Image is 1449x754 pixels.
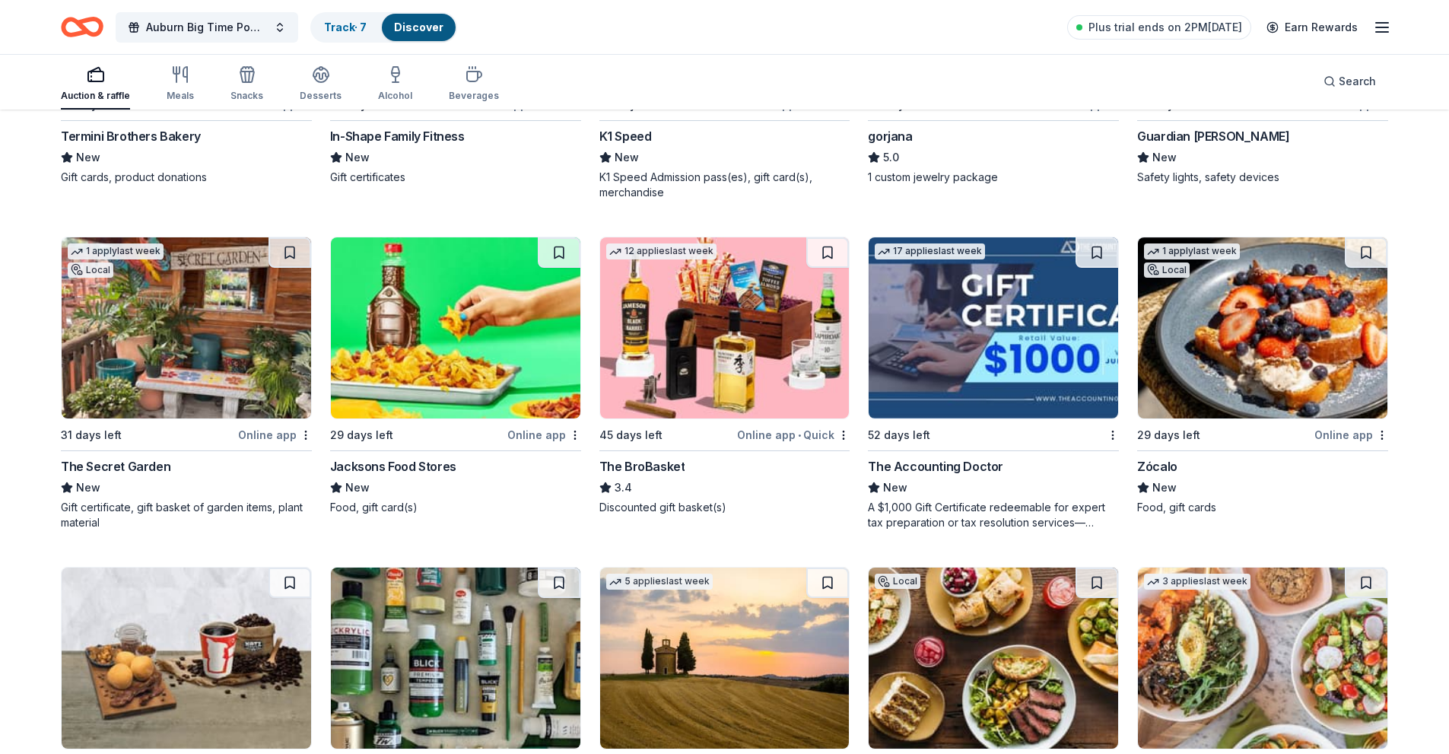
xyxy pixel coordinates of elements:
[615,479,632,497] span: 3.4
[61,127,201,145] div: Termini Brothers Bakery
[62,568,311,749] img: Image for Kolache Factory
[300,59,342,110] button: Desserts
[1152,148,1177,167] span: New
[62,237,311,418] img: Image for The Secret Garden
[345,479,370,497] span: New
[1314,425,1388,444] div: Online app
[61,59,130,110] button: Auction & raffle
[61,457,170,476] div: The Secret Garden
[868,237,1119,530] a: Image for The Accounting Doctor17 applieslast week52 days leftThe Accounting DoctorNewA $1,000 Gi...
[1137,500,1388,515] div: Food, gift cards
[330,457,456,476] div: Jacksons Food Stores
[61,237,312,530] a: Image for The Secret Garden1 applylast weekLocal31 days leftOnline appThe Secret GardenNewGift ce...
[529,99,532,111] span: •
[331,237,580,418] img: Image for Jacksons Food Stores
[61,9,103,45] a: Home
[868,457,1003,476] div: The Accounting Doctor
[883,148,899,167] span: 5.0
[599,500,850,515] div: Discounted gift basket(s)
[1088,18,1242,37] span: Plus trial ends on 2PM[DATE]
[68,262,113,278] div: Local
[330,500,581,515] div: Food, gift card(s)
[449,90,499,102] div: Beverages
[331,568,580,749] img: Image for BLICK Art Materials
[61,170,312,185] div: Gift cards, product donations
[606,243,717,259] div: 12 applies last week
[300,90,342,102] div: Desserts
[146,18,268,37] span: Auburn Big Time Pow Wow
[76,479,100,497] span: New
[868,127,912,145] div: gorjana
[868,426,930,444] div: 52 days left
[615,148,639,167] span: New
[868,500,1119,530] div: A $1,000 Gift Certificate redeemable for expert tax preparation or tax resolution services—recipi...
[116,12,298,43] button: Auburn Big Time Pow Wow
[330,426,393,444] div: 29 days left
[1137,170,1388,185] div: Safety lights, safety devices
[1144,243,1240,259] div: 1 apply last week
[330,127,465,145] div: In-Shape Family Fitness
[798,99,801,111] span: •
[798,429,801,441] span: •
[1137,426,1200,444] div: 29 days left
[1137,457,1177,476] div: Zócalo
[230,90,263,102] div: Snacks
[737,425,850,444] div: Online app Quick
[868,170,1119,185] div: 1 custom jewelry package
[599,127,652,145] div: K1 Speed
[869,237,1118,418] img: Image for The Accounting Doctor
[61,90,130,102] div: Auction & raffle
[324,21,367,33] a: Track· 7
[1144,574,1250,590] div: 3 applies last week
[875,243,985,259] div: 17 applies last week
[449,59,499,110] button: Beverages
[875,574,920,589] div: Local
[1144,262,1190,278] div: Local
[1137,127,1289,145] div: Guardian [PERSON_NAME]
[310,12,457,43] button: Track· 7Discover
[869,568,1118,749] img: Image for Urban Plates
[167,90,194,102] div: Meals
[1152,479,1177,497] span: New
[1138,568,1387,749] img: Image for Flower Child
[61,500,312,530] div: Gift certificate, gift basket of garden items, plant material
[76,148,100,167] span: New
[394,21,443,33] a: Discover
[1311,66,1388,97] button: Search
[238,425,312,444] div: Online app
[68,243,164,259] div: 1 apply last week
[1257,14,1367,41] a: Earn Rewards
[167,59,194,110] button: Meals
[61,426,122,444] div: 31 days left
[378,59,412,110] button: Alcohol
[599,170,850,200] div: K1 Speed Admission pass(es), gift card(s), merchandise
[883,479,907,497] span: New
[599,237,850,515] a: Image for The BroBasket12 applieslast week45 days leftOnline app•QuickThe BroBasket3.4Discounted ...
[600,568,850,749] img: Image for AF Travel Ideas
[230,59,263,110] button: Snacks
[330,170,581,185] div: Gift certificates
[599,426,663,444] div: 45 days left
[599,457,685,476] div: The BroBasket
[507,425,581,444] div: Online app
[600,237,850,418] img: Image for The BroBasket
[1138,237,1387,418] img: Image for Zócalo
[345,148,370,167] span: New
[330,237,581,515] a: Image for Jacksons Food Stores29 days leftOnline appJacksons Food StoresNewFood, gift card(s)
[1067,15,1251,40] a: Plus trial ends on 2PM[DATE]
[606,574,713,590] div: 5 applies last week
[1137,237,1388,515] a: Image for Zócalo 1 applylast weekLocal29 days leftOnline appZócaloNewFood, gift cards
[378,90,412,102] div: Alcohol
[1339,72,1376,91] span: Search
